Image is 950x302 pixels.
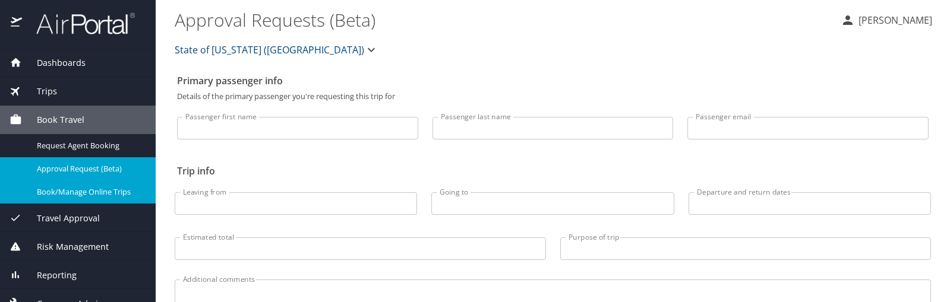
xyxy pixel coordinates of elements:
img: airportal-logo.png [23,12,135,35]
p: [PERSON_NAME] [855,13,932,27]
span: Reporting [22,269,77,282]
button: [PERSON_NAME] [836,9,937,31]
span: Dashboards [22,56,86,69]
span: State of [US_STATE] ([GEOGRAPHIC_DATA]) [175,42,364,58]
h2: Trip info [177,161,929,180]
span: Trips [22,85,57,98]
span: Approval Request (Beta) [37,163,141,174]
button: State of [US_STATE] ([GEOGRAPHIC_DATA]) [170,38,383,62]
span: Request Agent Booking [37,140,141,151]
span: Risk Management [22,240,109,253]
span: Book/Manage Online Trips [37,186,141,198]
img: icon-airportal.png [11,12,23,35]
h1: Approval Requests (Beta) [175,1,831,38]
span: Book Travel [22,113,84,126]
p: Details of the primary passenger you're requesting this trip for [177,93,929,100]
h2: Primary passenger info [177,71,929,90]
span: Travel Approval [22,212,100,225]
